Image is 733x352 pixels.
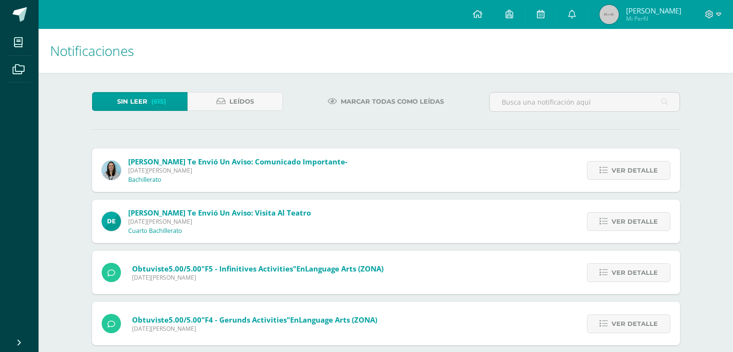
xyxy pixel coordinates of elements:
[600,5,619,24] img: 45x45
[128,176,161,184] p: Bachillerato
[151,93,166,110] span: (615)
[187,92,283,111] a: Leídos
[612,162,658,179] span: Ver detalle
[316,92,456,111] a: Marcar todas como leídas
[128,227,182,235] p: Cuarto Bachillerato
[229,93,254,110] span: Leídos
[128,166,347,175] span: [DATE][PERSON_NAME]
[299,315,377,325] span: Language Arts (ZONA)
[305,264,384,273] span: Language Arts (ZONA)
[612,315,658,333] span: Ver detalle
[201,264,296,273] span: "F5 - Infinitives Activities"
[128,157,347,166] span: [PERSON_NAME] te envió un aviso: Comunicado importante-
[626,6,681,15] span: [PERSON_NAME]
[169,315,201,325] span: 5.00/5.00
[117,93,147,110] span: Sin leer
[92,92,187,111] a: Sin leer(615)
[128,217,311,226] span: [DATE][PERSON_NAME]
[132,273,384,282] span: [DATE][PERSON_NAME]
[128,208,311,217] span: [PERSON_NAME] te envió un aviso: Visita al teatro
[626,14,681,23] span: Mi Perfil
[132,264,384,273] span: Obtuviste en
[102,212,121,231] img: 9fa0c54c0c68d676f2f0303209928c54.png
[201,315,290,325] span: "F4 - Gerunds Activities"
[102,161,121,180] img: aed16db0a88ebd6752f21681ad1200a1.png
[132,315,377,325] span: Obtuviste en
[169,264,201,273] span: 5.00/5.00
[341,93,444,110] span: Marcar todas como leídas
[612,213,658,230] span: Ver detalle
[612,264,658,282] span: Ver detalle
[50,41,134,60] span: Notificaciones
[490,93,680,111] input: Busca una notificación aquí
[132,325,377,333] span: [DATE][PERSON_NAME]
